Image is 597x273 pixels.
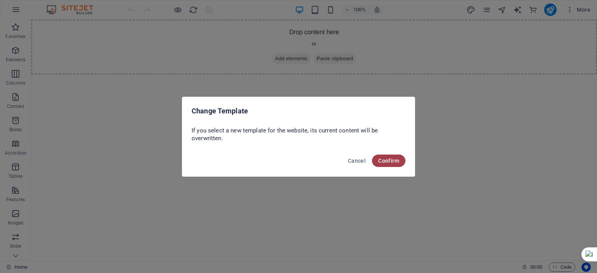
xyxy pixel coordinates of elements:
[348,158,366,164] span: Cancel
[372,155,405,167] button: Confirm
[192,106,405,116] h2: Change Template
[378,158,399,164] span: Confirm
[345,155,369,167] button: Cancel
[192,127,405,142] p: If you select a new template for the website, its current content will be overwritten.
[241,34,279,45] span: Add elements
[283,34,325,45] span: Paste clipboard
